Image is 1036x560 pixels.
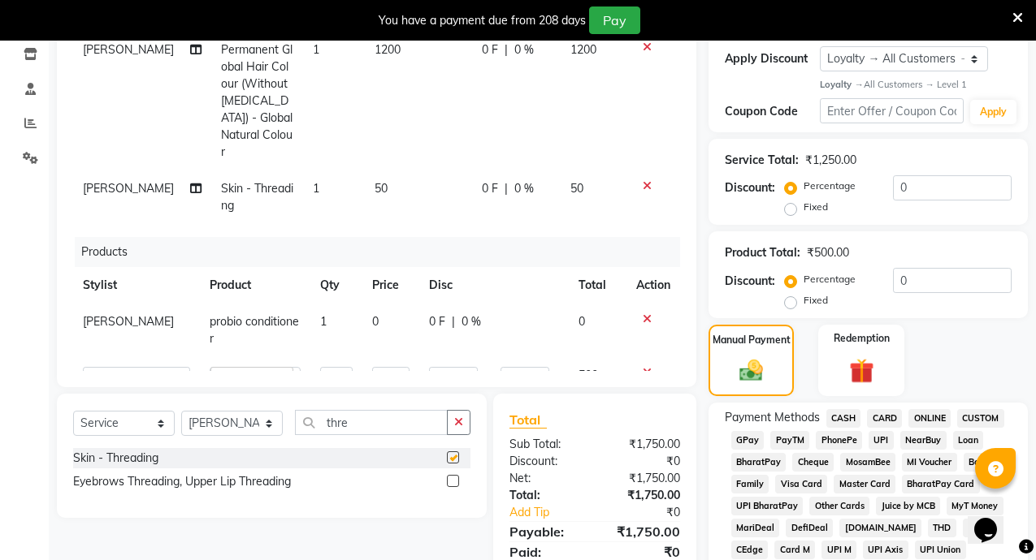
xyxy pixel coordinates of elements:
[497,470,595,487] div: Net:
[482,41,498,58] span: 0 F
[310,267,362,304] th: Qty
[725,50,821,67] div: Apply Discount
[725,273,775,290] div: Discount:
[611,504,692,521] div: ₹0
[807,244,849,261] div: ₹500.00
[626,267,680,304] th: Action
[725,152,799,169] div: Service Total:
[876,497,940,515] span: Juice by MCB
[595,453,692,470] div: ₹0
[915,541,966,559] span: UPI Union
[579,368,598,382] span: 500
[968,495,1020,544] iframe: chat widget
[820,79,863,90] strong: Loyalty →
[816,431,862,450] span: PhonePe
[820,98,964,123] input: Enter Offer / Coupon Code
[497,504,611,521] a: Add Tip
[725,179,775,196] div: Discount:
[362,267,419,304] th: Price
[928,519,956,537] span: THD
[595,487,692,504] div: ₹1,750.00
[497,487,595,504] div: Total:
[210,314,299,346] span: probio conditioner
[731,453,787,472] span: BharatPay
[775,475,827,493] span: Visa Card
[902,475,980,493] span: BharatPay Card
[375,181,388,196] span: 50
[570,42,596,57] span: 1200
[295,410,448,435] input: Search or Scan
[505,180,508,197] span: |
[509,411,547,429] span: Total
[595,470,692,487] div: ₹1,750.00
[595,436,692,453] div: ₹1,750.00
[713,333,791,347] label: Manual Payment
[589,6,640,34] button: Pay
[834,475,895,493] span: Master Card
[820,78,1012,92] div: All Customers → Level 1
[731,519,780,537] span: MariDeal
[869,431,894,450] span: UPI
[514,41,534,58] span: 0 %
[514,180,534,197] span: 0 %
[83,42,174,57] span: [PERSON_NAME]
[902,453,957,472] span: MI Voucher
[947,497,1003,515] span: MyT Money
[839,519,921,537] span: [DOMAIN_NAME]
[805,152,856,169] div: ₹1,250.00
[570,181,583,196] span: 50
[840,453,895,472] span: MosamBee
[83,314,174,329] span: [PERSON_NAME]
[579,314,585,329] span: 0
[970,100,1016,124] button: Apply
[863,541,908,559] span: UPI Axis
[419,267,569,304] th: Disc
[964,453,995,472] span: Bank
[774,541,815,559] span: Card M
[83,181,174,196] span: [PERSON_NAME]
[75,237,692,267] div: Products
[804,293,828,308] label: Fixed
[770,431,809,450] span: PayTM
[821,541,856,559] span: UPI M
[957,409,1004,428] span: CUSTOM
[953,431,984,450] span: Loan
[595,522,692,541] div: ₹1,750.00
[375,42,401,57] span: 1200
[731,431,765,450] span: GPay
[826,409,861,428] span: CASH
[809,497,869,515] span: Other Cards
[372,314,379,329] span: 0
[569,267,626,304] th: Total
[804,179,856,193] label: Percentage
[725,244,800,261] div: Product Total:
[497,522,595,541] div: Payable:
[379,12,586,29] div: You have a payment due from 208 days
[313,181,319,196] span: 1
[221,181,293,213] span: Skin - Threading
[73,473,291,490] div: Eyebrows Threading, Upper Lip Threading
[725,409,820,426] span: Payment Methods
[462,313,481,330] span: 0 %
[786,519,833,537] span: DefiDeal
[963,519,989,537] span: TCL
[804,200,828,214] label: Fixed
[497,453,595,470] div: Discount:
[731,497,804,515] span: UPI BharatPay
[867,409,902,428] span: CARD
[320,314,327,329] span: 1
[73,267,200,304] th: Stylist
[429,313,445,330] span: 0 F
[731,541,769,559] span: CEdge
[200,267,310,304] th: Product
[842,355,882,386] img: _gift.svg
[900,431,947,450] span: NearBuy
[834,331,890,346] label: Redemption
[792,453,834,472] span: Cheque
[804,272,856,286] label: Percentage
[505,41,508,58] span: |
[908,409,951,428] span: ONLINE
[452,313,455,330] span: |
[732,357,769,384] img: _cash.svg
[482,180,498,197] span: 0 F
